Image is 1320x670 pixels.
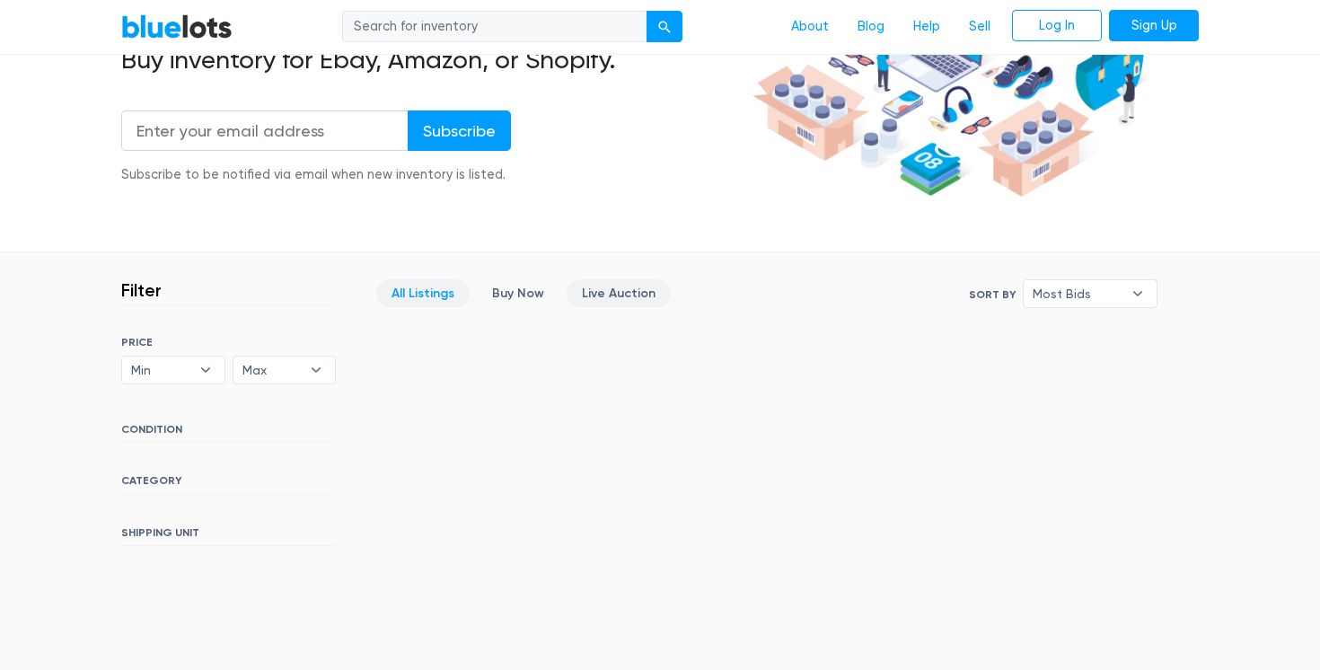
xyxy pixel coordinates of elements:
[121,279,162,301] h3: Filter
[121,474,336,494] h6: CATEGORY
[969,287,1016,303] label: Sort By
[376,279,470,307] a: All Listings
[777,10,843,44] a: About
[1119,280,1157,307] b: ▾
[1109,10,1199,42] a: Sign Up
[121,526,336,546] h6: SHIPPING UNIT
[1033,280,1122,307] span: Most Bids
[1012,10,1102,42] a: Log In
[567,279,671,307] a: Live Auction
[121,13,233,40] a: BlueLots
[955,10,1005,44] a: Sell
[121,110,409,151] input: Enter your email address
[121,423,336,443] h6: CONDITION
[121,45,746,75] h2: Buy inventory for Ebay, Amazon, or Shopify.
[843,10,899,44] a: Blog
[131,357,190,383] span: Min
[242,357,302,383] span: Max
[121,336,336,348] h6: PRICE
[297,357,335,383] b: ▾
[121,165,511,185] div: Subscribe to be notified via email when new inventory is listed.
[408,110,511,151] input: Subscribe
[187,357,224,383] b: ▾
[477,279,559,307] a: Buy Now
[342,11,647,43] input: Search for inventory
[899,10,955,44] a: Help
